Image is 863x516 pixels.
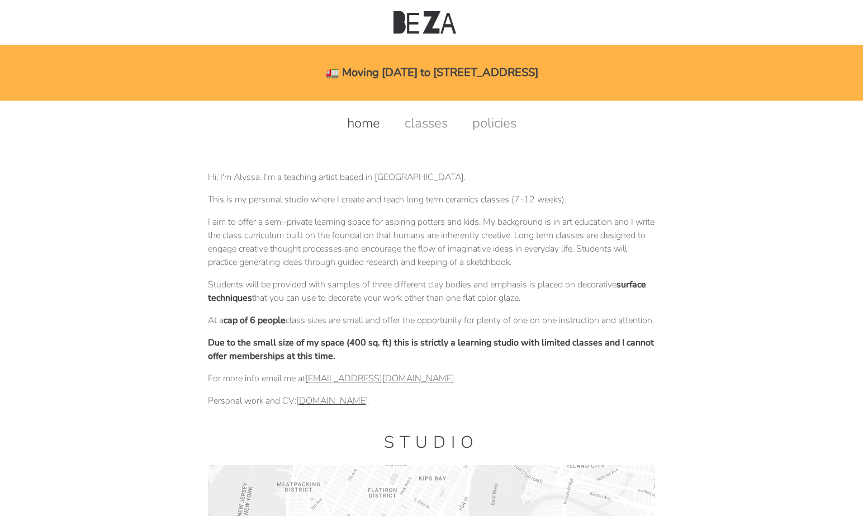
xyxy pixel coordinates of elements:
p: Students will be provided with samples of three different clay bodies and emphasis is placed on d... [208,278,655,305]
strong: cap of 6 people [224,314,286,326]
img: Beza Studio Logo [393,11,456,34]
h1: Studio [208,431,655,454]
p: Personal work and CV: [208,394,655,408]
p: Hi, I'm Alyssa. I'm a teaching artist based in [GEOGRAPHIC_DATA]. [208,171,655,184]
strong: surface techniques [208,278,646,304]
p: At a class sizes are small and offer the opportunity for plenty of one on one instruction and att... [208,314,655,327]
p: For more info email me at [208,372,655,385]
p: This is my personal studio where I create and teach long term ceramics classes (7-12 weeks). [208,193,655,206]
a: classes [393,114,459,132]
a: home [336,114,391,132]
a: [DOMAIN_NAME] [296,395,368,407]
strong: Due to the small size of my space (400 sq. ft) this is strictly a learning studio with limited cl... [208,337,654,362]
p: I aim to offer a semi-private learning space for aspiring potters and kids. My background is in a... [208,215,655,269]
a: policies [461,114,528,132]
a: [EMAIL_ADDRESS][DOMAIN_NAME] [305,372,454,385]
